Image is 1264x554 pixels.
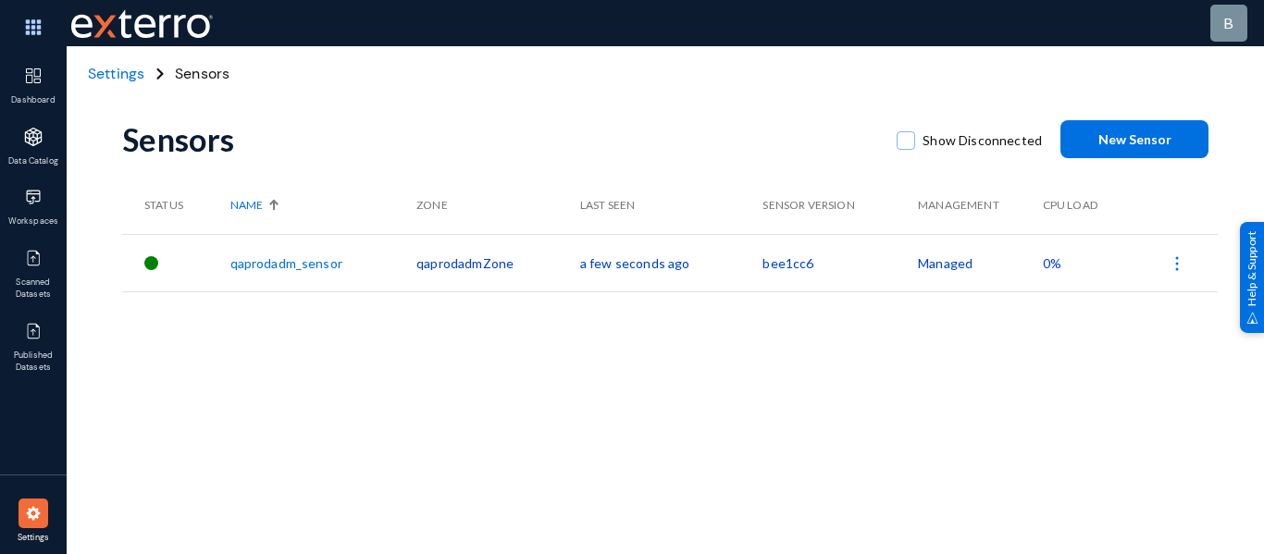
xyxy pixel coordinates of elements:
[67,5,210,43] span: Exterro
[122,177,230,234] th: Status
[923,127,1042,154] span: Show Disconnected
[24,249,43,267] img: icon-published.svg
[416,177,580,234] th: Zone
[1098,131,1171,147] span: New Sensor
[580,234,763,291] td: a few seconds ago
[1246,312,1258,324] img: help_support.svg
[580,177,763,234] th: Last Seen
[1043,177,1127,234] th: CPU Load
[24,188,43,206] img: icon-workspace.svg
[122,120,878,158] div: Sensors
[6,7,61,47] img: app launcher
[230,197,408,214] div: Name
[24,67,43,85] img: icon-dashboard.svg
[762,234,918,291] td: bee1cc6
[1168,254,1186,273] img: icon-more.svg
[4,215,64,228] span: Workspaces
[918,177,1043,234] th: Management
[24,322,43,340] img: icon-published.svg
[1223,12,1233,34] div: b
[71,9,213,38] img: exterro-work-mark.svg
[1223,14,1233,31] span: b
[4,532,64,545] span: Settings
[1043,255,1061,271] span: 0%
[1060,120,1208,158] button: New Sensor
[4,277,64,302] span: Scanned Datasets
[4,94,64,107] span: Dashboard
[24,504,43,523] img: icon-settings.svg
[175,63,229,85] span: Sensors
[918,234,1043,291] td: Managed
[4,350,64,375] span: Published Datasets
[230,255,342,271] a: qaprodadm_sensor
[416,234,580,291] td: qaprodadmZone
[4,155,64,168] span: Data Catalog
[230,197,263,214] span: Name
[762,177,918,234] th: Sensor Version
[24,128,43,146] img: icon-applications.svg
[1240,221,1264,332] div: Help & Support
[88,64,144,83] span: Settings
